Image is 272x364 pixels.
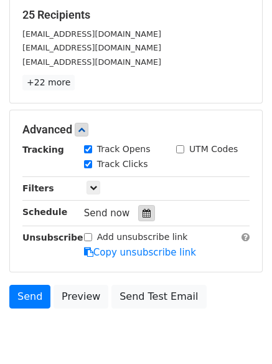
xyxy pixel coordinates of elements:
h5: 25 Recipients [22,8,250,22]
a: Send [9,285,50,309]
a: Copy unsubscribe link [84,247,196,258]
label: Add unsubscribe link [97,231,188,244]
small: [EMAIL_ADDRESS][DOMAIN_NAME] [22,43,161,52]
small: [EMAIL_ADDRESS][DOMAIN_NAME] [22,29,161,39]
a: Preview [54,285,108,309]
label: Track Clicks [97,158,148,171]
strong: Tracking [22,145,64,155]
span: Send now [84,208,130,219]
small: [EMAIL_ADDRESS][DOMAIN_NAME] [22,57,161,67]
label: UTM Codes [189,143,238,156]
strong: Filters [22,183,54,193]
strong: Schedule [22,207,67,217]
strong: Unsubscribe [22,232,83,242]
iframe: Chat Widget [210,304,272,364]
a: Send Test Email [111,285,206,309]
label: Track Opens [97,143,151,156]
a: +22 more [22,75,75,90]
h5: Advanced [22,123,250,136]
